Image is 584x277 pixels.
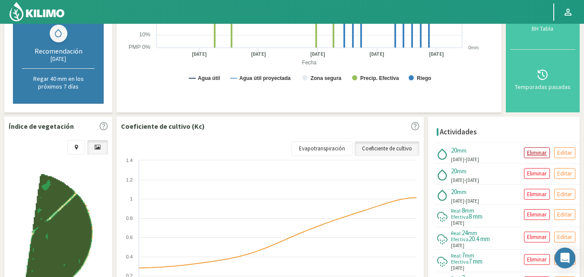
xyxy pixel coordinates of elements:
[22,55,95,63] div: [DATE]
[557,210,572,220] p: Editar
[524,232,550,242] button: Eliminar
[451,188,457,196] span: 20
[557,148,572,158] p: Editar
[451,146,457,154] span: 20
[524,254,550,265] button: Eliminar
[310,51,325,57] text: [DATE]
[251,51,266,57] text: [DATE]
[126,158,133,163] text: 1.4
[451,156,464,163] span: [DATE]
[451,258,469,265] span: Efectiva
[360,75,399,81] text: Precip. Efectiva
[465,207,474,214] span: mm
[22,47,95,55] div: Recomendación
[451,197,464,205] span: [DATE]
[355,141,419,156] a: Coeficiente de cultivo
[451,236,469,242] span: Efectiva
[466,156,479,162] span: [DATE]
[311,75,342,81] text: Zona segura
[527,232,547,242] p: Eliminar
[465,252,474,259] span: mm
[451,252,462,259] span: Real:
[198,75,220,81] text: Agua útil
[510,50,575,108] button: Temporadas pasadas
[464,177,466,183] span: -
[554,147,575,158] button: Editar
[451,242,464,249] span: [DATE]
[126,235,133,240] text: 0.6
[462,229,468,237] span: 24
[302,60,317,66] text: Fecha
[555,248,575,268] div: Open Intercom Messenger
[468,229,477,237] span: mm
[524,189,550,200] button: Eliminar
[466,198,479,204] span: [DATE]
[462,206,465,214] span: 8
[121,121,205,131] p: Coeficiente de cultivo (Kc)
[513,84,573,90] div: Temporadas pasadas
[527,189,547,199] p: Eliminar
[129,44,151,50] text: PMP 0%
[524,209,550,220] button: Eliminar
[524,147,550,158] button: Eliminar
[554,254,575,265] button: Editar
[451,167,457,175] span: 20
[451,177,464,184] span: [DATE]
[554,189,575,200] button: Editar
[469,212,482,220] span: 8 mm
[527,169,547,178] p: Eliminar
[139,31,150,38] text: 10%
[469,235,490,243] span: 20.4 mm
[524,168,550,179] button: Eliminar
[513,25,573,32] div: BH Tabla
[554,209,575,220] button: Editar
[429,51,444,57] text: [DATE]
[192,51,207,57] text: [DATE]
[126,177,133,182] text: 1.2
[557,169,572,178] p: Editar
[466,177,479,183] span: [DATE]
[9,121,74,131] p: Índice de vegetación
[22,75,95,90] p: Regar 40 mm en los próximos 7 días
[464,156,466,162] span: -
[130,196,133,201] text: 1
[451,207,462,214] span: Real:
[554,232,575,242] button: Editar
[451,264,464,272] span: [DATE]
[527,148,547,158] p: Eliminar
[9,1,65,22] img: Kilimo
[557,189,572,199] p: Editar
[369,51,384,57] text: [DATE]
[451,230,462,236] span: Real:
[554,168,575,179] button: Editar
[451,213,469,220] span: Efectiva
[457,167,467,175] span: mm
[417,75,431,81] text: Riego
[126,254,133,259] text: 0.4
[457,188,467,196] span: mm
[292,141,352,156] a: Evapotranspiración
[440,128,477,136] h4: Actividades
[126,216,133,221] text: 0.8
[468,45,479,50] text: 0mm
[527,255,547,264] p: Eliminar
[239,75,291,81] text: Agua útil proyectada
[469,257,482,265] span: 7 mm
[527,210,547,220] p: Eliminar
[451,220,464,227] span: [DATE]
[557,232,572,242] p: Editar
[457,146,467,154] span: mm
[462,251,465,259] span: 7
[464,198,466,204] span: -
